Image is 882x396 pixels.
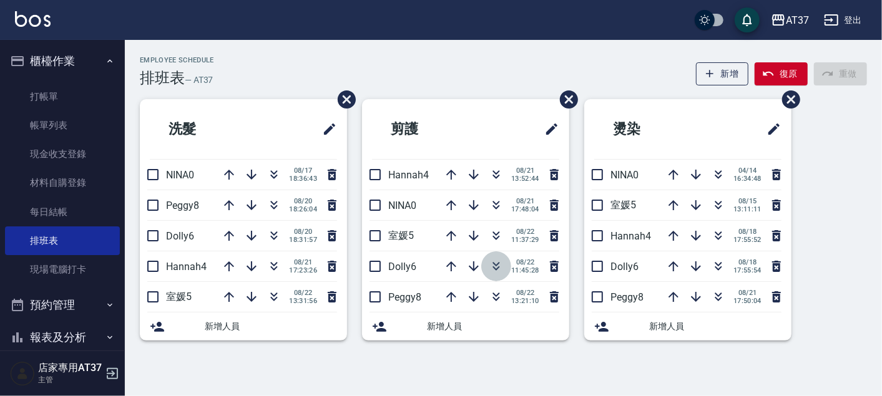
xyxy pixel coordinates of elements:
[537,114,559,144] span: 修改班表的標題
[511,228,539,236] span: 08/22
[328,81,358,118] span: 刪除班表
[5,168,120,197] a: 材料自購登錄
[166,261,207,273] span: Hannah4
[388,200,416,211] span: NINA0
[289,236,317,244] span: 18:31:57
[140,69,185,87] h3: 排班表
[649,320,782,333] span: 新增人員
[5,289,120,321] button: 預約管理
[733,266,762,274] span: 17:55:54
[733,175,762,183] span: 16:34:48
[10,361,35,386] img: Person
[5,198,120,226] a: 每日結帳
[610,199,636,211] span: 室媛5
[594,107,709,152] h2: 燙染
[5,321,120,354] button: 報表及分析
[755,62,808,85] button: 復原
[733,228,762,236] span: 08/18
[759,114,782,144] span: 修改班表的標題
[388,291,421,303] span: Peggy8
[5,140,120,168] a: 現金收支登錄
[289,228,317,236] span: 08/20
[733,197,762,205] span: 08/15
[205,320,337,333] span: 新增人員
[289,297,317,305] span: 13:31:56
[166,169,194,181] span: NINA0
[733,205,762,213] span: 13:11:11
[733,258,762,266] span: 08/18
[511,297,539,305] span: 13:21:10
[166,200,199,211] span: Peggy8
[289,197,317,205] span: 08/20
[5,45,120,77] button: 櫃檯作業
[733,167,762,175] span: 04/14
[140,312,347,340] div: 新增人員
[773,81,802,118] span: 刪除班表
[38,362,102,374] h5: 店家專用AT37
[362,312,569,340] div: 新增人員
[372,107,487,152] h2: 剪護
[551,81,580,118] span: 刪除班表
[185,74,213,87] h6: — AT37
[733,236,762,244] span: 17:55:52
[388,261,416,273] span: Dolly6
[511,205,539,213] span: 17:48:04
[696,62,749,85] button: 新增
[166,291,192,302] span: 室媛5
[610,261,639,273] span: Dolly6
[140,56,214,64] h2: Employee Schedule
[511,236,539,244] span: 11:37:29
[315,114,337,144] span: 修改班表的標題
[786,12,809,28] div: AT37
[5,111,120,140] a: 帳單列表
[610,230,651,242] span: Hannah4
[289,175,317,183] span: 18:36:43
[511,266,539,274] span: 11:45:28
[511,197,539,205] span: 08/21
[150,107,265,152] h2: 洗髮
[289,266,317,274] span: 17:23:26
[388,169,429,181] span: Hannah4
[511,289,539,297] span: 08/22
[735,7,760,32] button: save
[427,320,559,333] span: 新增人員
[289,205,317,213] span: 18:26:04
[819,9,867,32] button: 登出
[511,167,539,175] span: 08/21
[15,11,51,27] img: Logo
[5,82,120,111] a: 打帳單
[38,374,102,385] p: 主管
[5,255,120,284] a: 現場電腦打卡
[511,258,539,266] span: 08/22
[388,229,414,241] span: 室媛5
[584,312,791,340] div: 新增人員
[166,230,194,242] span: Dolly6
[610,291,644,303] span: Peggy8
[766,7,814,33] button: AT37
[289,289,317,297] span: 08/22
[289,167,317,175] span: 08/17
[733,297,762,305] span: 17:50:04
[733,289,762,297] span: 08/21
[5,226,120,255] a: 排班表
[511,175,539,183] span: 13:52:44
[289,258,317,266] span: 08/21
[610,169,639,181] span: NINA0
